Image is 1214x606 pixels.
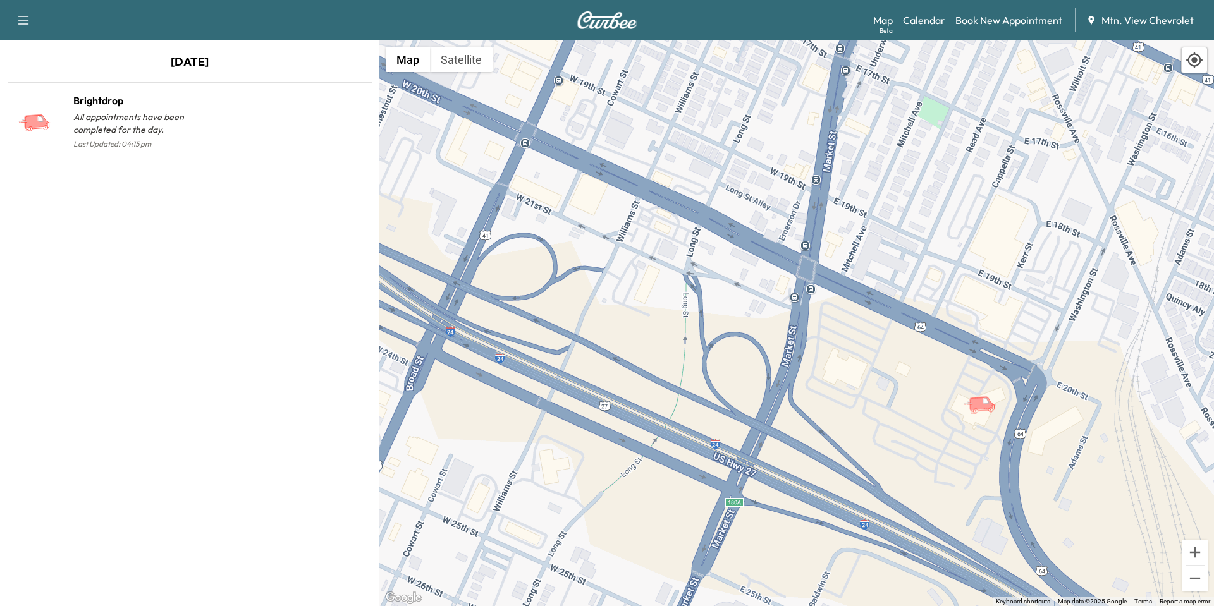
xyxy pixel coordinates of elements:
[1181,47,1208,73] div: Recenter map
[430,47,493,72] button: Show satellite imagery
[996,597,1050,606] button: Keyboard shortcuts
[1160,598,1210,605] a: Report a map error
[383,590,424,606] img: Google
[73,136,190,152] p: Last Updated: 04:15 pm
[1182,540,1208,565] button: Zoom in
[873,13,893,28] a: MapBeta
[903,13,945,28] a: Calendar
[963,382,1007,404] gmp-advanced-marker: Brightdrop
[383,590,424,606] a: Open this area in Google Maps (opens a new window)
[386,47,430,72] button: Show street map
[1182,566,1208,591] button: Zoom out
[73,93,190,108] h1: Brightdrop
[1058,598,1127,605] span: Map data ©2025 Google
[880,26,893,35] div: Beta
[955,13,1062,28] a: Book New Appointment
[73,111,190,136] p: All appointments have been completed for the day.
[1134,598,1152,605] a: Terms (opens in new tab)
[1101,13,1194,28] span: Mtn. View Chevrolet
[577,11,637,29] img: Curbee Logo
